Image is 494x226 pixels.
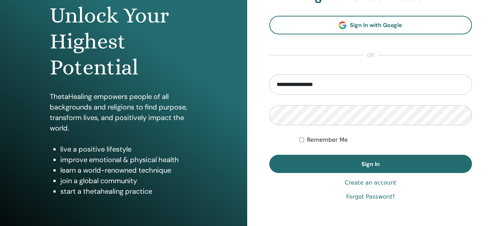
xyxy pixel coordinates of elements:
span: Sign In [361,160,380,168]
a: Create an account [345,179,396,187]
li: join a global community [60,175,197,186]
a: Sign In with Google [269,16,472,34]
span: Sign In with Google [350,21,402,29]
a: Forgot Password? [346,193,395,201]
li: live a positive lifestyle [60,144,197,154]
li: start a thetahealing practice [60,186,197,197]
button: Sign In [269,155,472,173]
p: ThetaHealing empowers people of all backgrounds and religions to find purpose, transform lives, a... [50,91,197,133]
span: or [363,51,378,60]
li: improve emotional & physical health [60,154,197,165]
li: learn a world-renowned technique [60,165,197,175]
h1: Unlock Your Highest Potential [50,2,197,81]
div: Keep me authenticated indefinitely or until I manually logout [299,136,472,144]
label: Remember Me [307,136,348,144]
